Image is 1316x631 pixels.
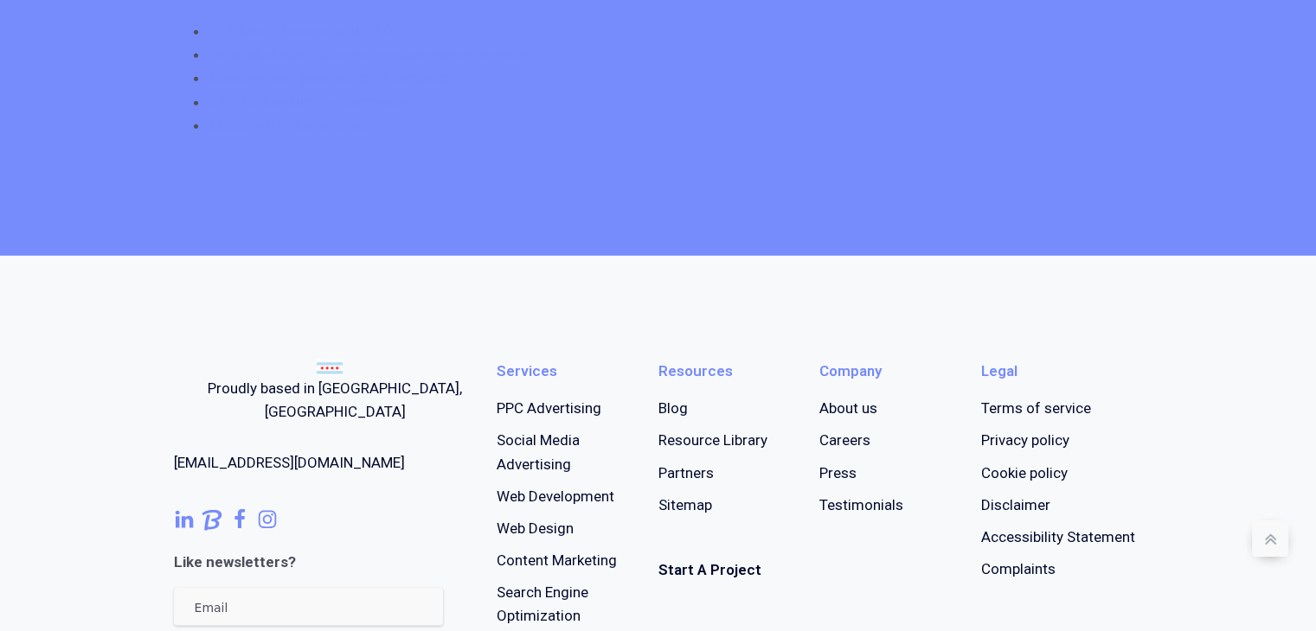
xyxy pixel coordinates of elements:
a: Cookie policy [981,462,1068,485]
a: 20% More Revenue with SEO [209,22,394,40]
a: Sitemap [658,494,712,517]
a: Resource Library [658,429,767,452]
a: Blog [658,397,688,420]
a: Social MediaAdvertising [497,429,580,475]
a: Search EngineOptimization [497,581,588,628]
a: Press [819,462,857,485]
a: Partners [658,462,714,485]
div: Services [497,360,557,383]
a: PPC Advertising [497,397,601,420]
a: Careers [819,429,870,452]
a: Follow us on Instagram! [257,509,278,530]
a: Testimonials [819,494,903,517]
a: Web Design [497,517,574,540]
div: Proudly based in [GEOGRAPHIC_DATA], [GEOGRAPHIC_DATA] [174,377,497,424]
a: Email Marketing Success = e-Commerce revenue [209,46,526,63]
a: Content Marketing [497,549,617,572]
a: Massive lead generating ad campaign [209,69,454,86]
a: About us [819,397,877,420]
a: CRO for Medium E-Commerce [209,93,406,111]
a: Accessibility Statement [981,526,1135,549]
a: Complaints [981,558,1056,581]
input: Email [174,588,443,626]
div: Legal [981,360,1017,383]
a: Privacy policy [981,429,1069,452]
a: [EMAIL_ADDRESS][DOMAIN_NAME] [174,451,405,475]
div: Resources [658,360,733,383]
a: Web Development [497,485,614,508]
div: Like newsletters? [174,551,296,574]
a: Proudly based in [GEOGRAPHIC_DATA], [GEOGRAPHIC_DATA] [174,360,497,424]
a: Disclaimer [981,494,1050,517]
a: Start A Project [658,558,761,582]
strong: Start A Project [658,561,761,578]
a: Terms of service [981,397,1091,420]
a: Music Artist Social Boost [209,117,373,134]
div: Company [819,360,882,383]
